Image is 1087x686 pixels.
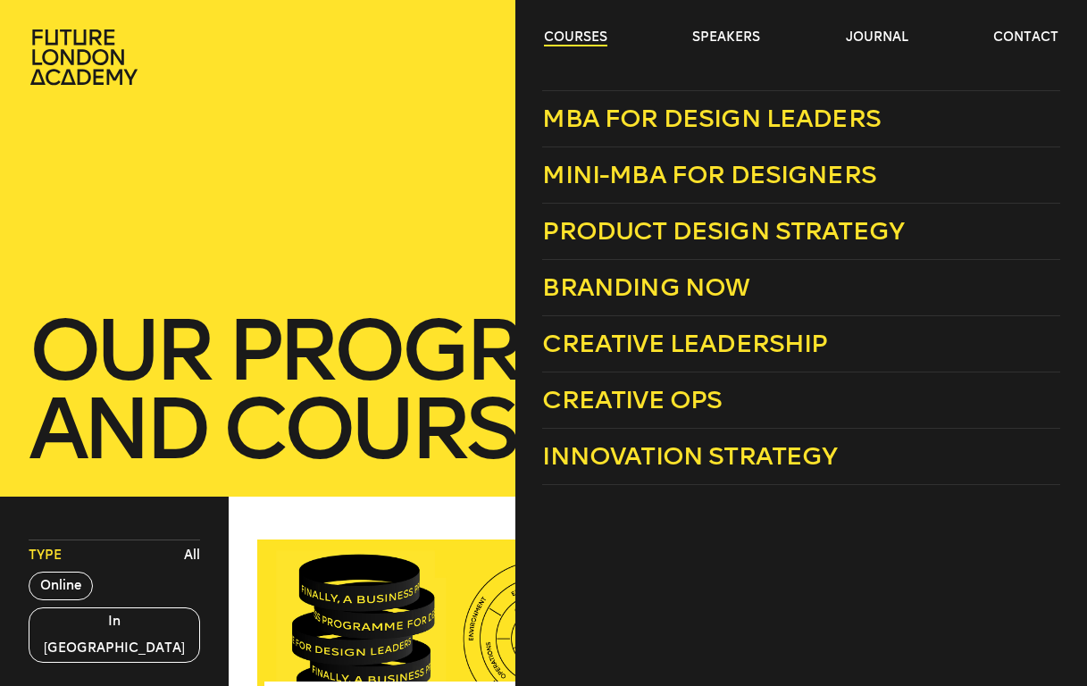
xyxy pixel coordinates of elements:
span: Creative Leadership [542,329,827,358]
a: MBA for Design Leaders [542,90,1059,147]
span: MBA for Design Leaders [542,104,881,133]
a: journal [846,29,908,46]
a: Branding Now [542,260,1059,316]
a: Innovation Strategy [542,429,1059,485]
span: Creative Ops [542,385,722,414]
a: Creative Ops [542,372,1059,429]
span: Product Design Strategy [542,216,904,246]
a: courses [544,29,607,46]
span: Branding Now [542,272,749,302]
a: Creative Leadership [542,316,1059,372]
span: Mini-MBA for Designers [542,160,876,189]
a: Mini-MBA for Designers [542,147,1059,204]
span: Innovation Strategy [542,441,837,471]
a: speakers [692,29,760,46]
a: contact [993,29,1058,46]
a: Product Design Strategy [542,204,1059,260]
